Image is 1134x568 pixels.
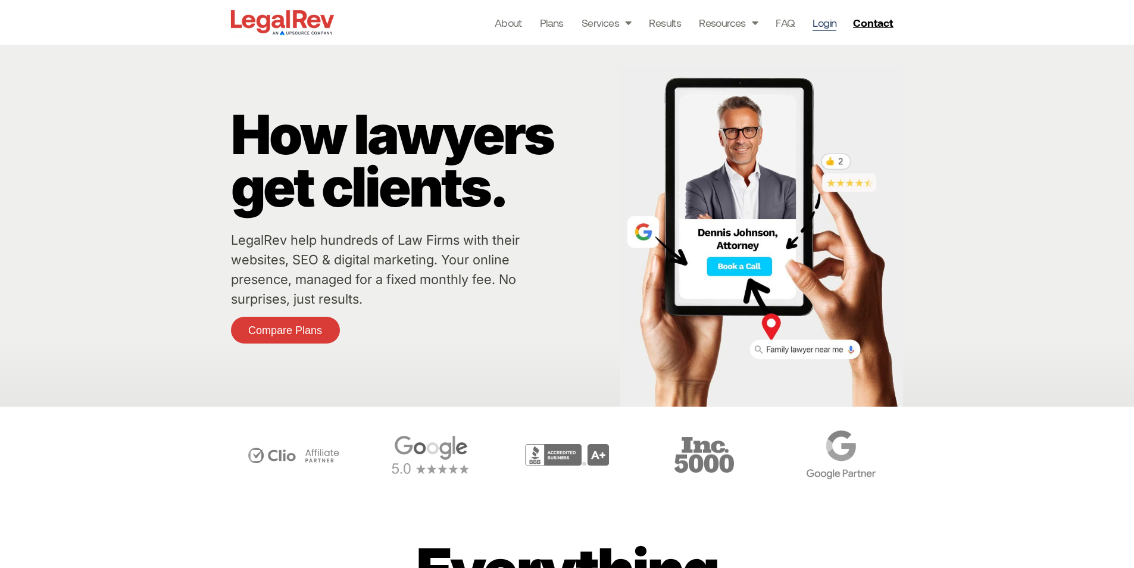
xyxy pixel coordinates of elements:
[848,13,901,32] a: Contact
[495,14,522,31] a: About
[639,425,770,485] div: 3 / 6
[231,232,520,307] a: LegalRev help hundreds of Law Firms with their websites, SEO & digital marketing. Your online pre...
[228,425,359,485] div: 6 / 6
[699,14,758,31] a: Resources
[582,14,632,31] a: Services
[813,14,836,31] a: Login
[776,14,795,31] a: FAQ
[495,14,837,31] nav: Menu
[649,14,681,31] a: Results
[776,425,907,485] div: 4 / 6
[231,108,614,213] p: How lawyers get clients.
[228,425,907,485] div: Carousel
[502,425,633,485] div: 2 / 6
[231,317,340,344] a: Compare Plans
[540,14,564,31] a: Plans
[853,17,893,28] span: Contact
[248,325,322,336] span: Compare Plans
[365,425,496,485] div: 1 / 6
